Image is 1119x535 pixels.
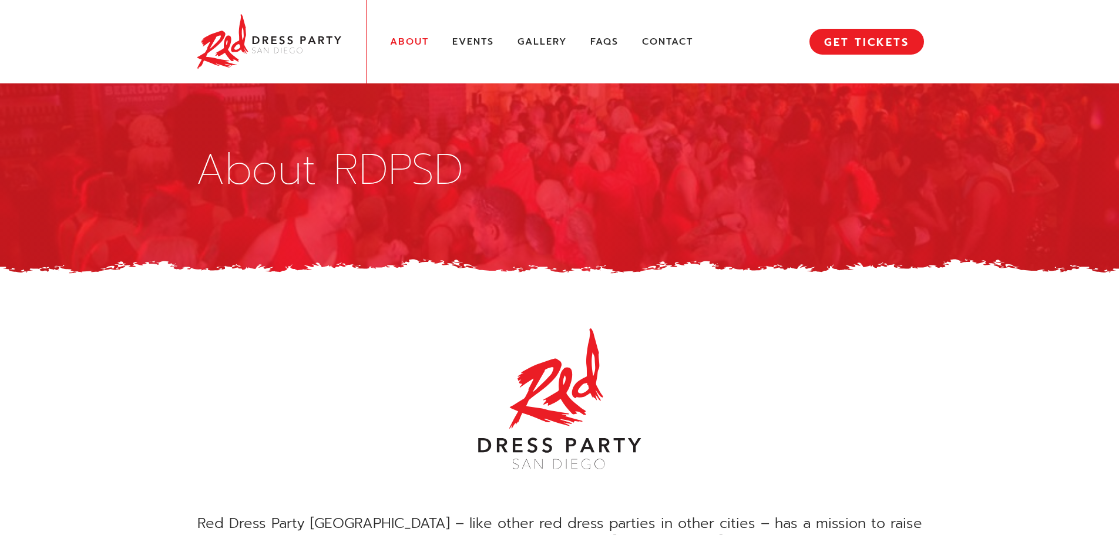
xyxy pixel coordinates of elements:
[642,36,693,48] a: Contact
[196,149,924,191] h1: About RDPSD
[452,36,494,48] a: Events
[518,36,567,48] a: Gallery
[196,12,342,72] img: Red Dress Party San Diego
[590,36,619,48] a: FAQs
[809,29,924,55] a: GET TICKETS
[390,36,429,48] a: About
